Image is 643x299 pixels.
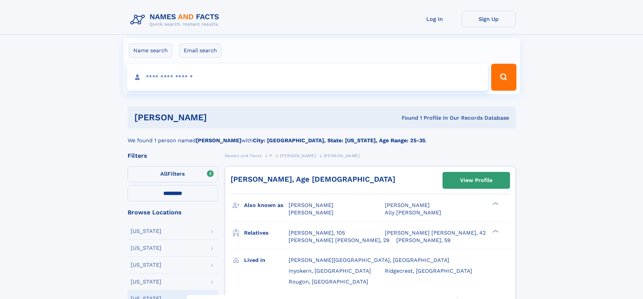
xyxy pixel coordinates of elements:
[289,278,368,285] span: Rougon, [GEOGRAPHIC_DATA]
[127,64,488,91] input: search input
[131,245,161,251] div: [US_STATE]
[244,227,289,239] h3: Relatives
[491,229,499,233] div: ❯
[244,200,289,211] h3: Also known as
[491,64,516,91] button: Search Button
[128,166,218,182] label: Filters
[462,11,516,27] a: Sign Up
[225,151,262,160] a: Names and Facts
[304,114,509,122] div: Found 1 Profile In Our Records Database
[131,262,161,268] div: [US_STATE]
[280,153,316,158] span: [PERSON_NAME]
[385,268,472,274] span: Ridgecrest, [GEOGRAPHIC_DATA]
[396,237,451,244] a: [PERSON_NAME], 59
[289,229,345,237] a: [PERSON_NAME], 105
[128,153,218,159] div: Filters
[289,257,449,263] span: [PERSON_NAME][GEOGRAPHIC_DATA], [GEOGRAPHIC_DATA]
[443,172,510,188] a: View Profile
[128,11,225,29] img: Logo Names and Facts
[134,113,304,122] h1: [PERSON_NAME]
[128,128,516,145] div: We found 1 person named with .
[179,43,221,58] label: Email search
[131,229,161,234] div: [US_STATE]
[460,173,492,188] div: View Profile
[129,43,172,58] label: Name search
[385,202,430,208] span: [PERSON_NAME]
[289,268,371,274] span: Inyokern, [GEOGRAPHIC_DATA]
[231,175,395,183] a: [PERSON_NAME], Age [DEMOGRAPHIC_DATA]
[131,279,161,285] div: [US_STATE]
[128,209,218,215] div: Browse Locations
[244,255,289,266] h3: Lived in
[289,202,333,208] span: [PERSON_NAME]
[253,137,425,144] b: City: [GEOGRAPHIC_DATA], State: [US_STATE], Age Range: 25-35
[196,137,241,144] b: [PERSON_NAME]
[385,229,486,237] a: [PERSON_NAME] [PERSON_NAME], 42
[160,171,167,177] span: All
[385,209,441,216] span: Ally [PERSON_NAME]
[269,153,272,158] span: P
[289,209,333,216] span: [PERSON_NAME]
[491,202,499,206] div: ❯
[289,237,390,244] a: [PERSON_NAME] [PERSON_NAME], 29
[408,11,462,27] a: Log In
[269,151,272,160] a: P
[280,151,316,160] a: [PERSON_NAME]
[324,153,360,158] span: [PERSON_NAME]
